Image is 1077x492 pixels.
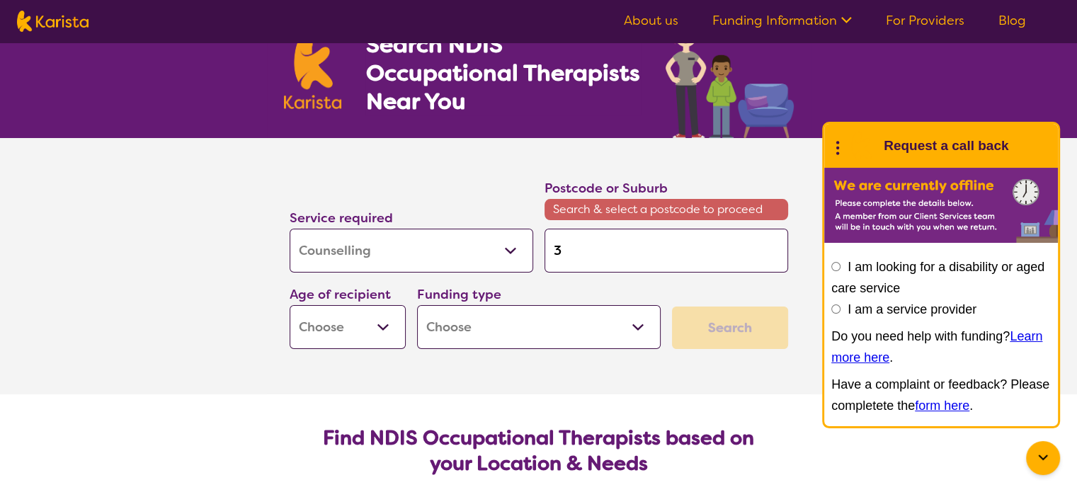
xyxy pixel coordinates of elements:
[666,14,794,138] img: occupational-therapy
[417,286,501,303] label: Funding type
[301,425,777,476] h2: Find NDIS Occupational Therapists based on your Location & Needs
[847,132,875,160] img: Karista
[831,374,1051,416] p: Have a complaint or feedback? Please completete the .
[17,11,89,32] img: Karista logo
[545,180,668,197] label: Postcode or Suburb
[831,326,1051,368] p: Do you need help with funding? .
[365,30,641,115] h1: Search NDIS Occupational Therapists Near You
[884,135,1008,156] h1: Request a call back
[998,12,1026,29] a: Blog
[915,399,969,413] a: form here
[886,12,964,29] a: For Providers
[824,168,1058,243] img: Karista offline chat form to request call back
[284,33,342,109] img: Karista logo
[712,12,852,29] a: Funding Information
[624,12,678,29] a: About us
[545,229,788,273] input: Type
[848,302,976,316] label: I am a service provider
[545,199,788,220] span: Search & select a postcode to proceed
[290,286,391,303] label: Age of recipient
[831,260,1044,295] label: I am looking for a disability or aged care service
[290,210,393,227] label: Service required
